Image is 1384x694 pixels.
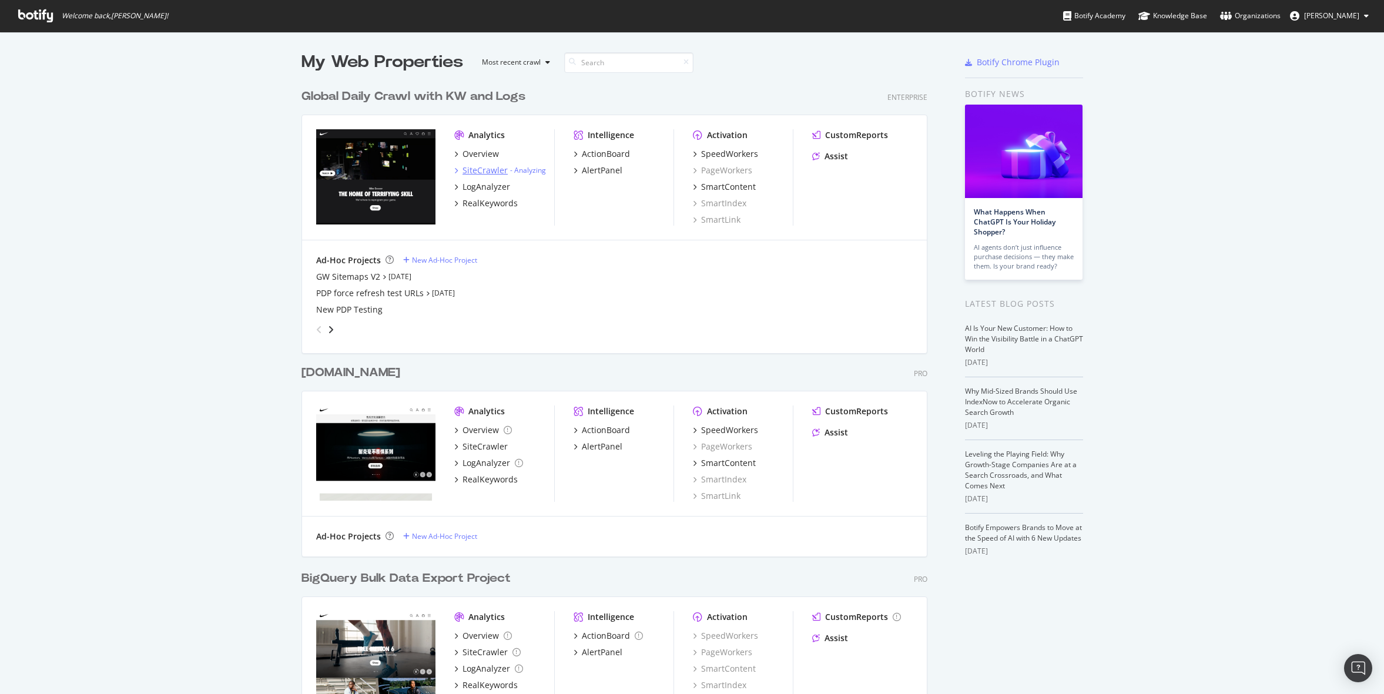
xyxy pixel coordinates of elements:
a: GW Sitemaps V2 [316,271,380,283]
a: Overview [454,630,512,642]
div: CustomReports [825,405,888,417]
div: [DATE] [965,494,1083,504]
a: PDP force refresh test URLs [316,287,424,299]
div: ActionBoard [582,424,630,436]
div: - [510,165,546,175]
a: Assist [812,427,848,438]
div: Ad-Hoc Projects [316,531,381,542]
button: Most recent crawl [472,53,555,72]
div: RealKeywords [463,197,518,209]
a: BigQuery Bulk Data Export Project [301,570,515,587]
a: Global Daily Crawl with KW and Logs [301,88,530,105]
div: LogAnalyzer [463,181,510,193]
a: [DOMAIN_NAME] [301,364,405,381]
div: SiteCrawler [463,441,508,452]
a: CustomReports [812,611,901,623]
div: Overview [463,148,499,160]
div: AI agents don’t just influence purchase decisions — they make them. Is your brand ready? [974,243,1074,271]
a: AI Is Your New Customer: How to Win the Visibility Battle in a ChatGPT World [965,323,1083,354]
div: CustomReports [825,129,888,141]
div: SpeedWorkers [701,148,758,160]
span: Welcome back, [PERSON_NAME] ! [62,11,168,21]
a: ActionBoard [574,148,630,160]
div: [DATE] [965,357,1083,368]
img: nike.com [316,129,435,224]
div: SiteCrawler [463,646,508,658]
div: New Ad-Hoc Project [412,255,477,265]
div: My Web Properties [301,51,463,74]
a: SpeedWorkers [693,630,758,642]
div: angle-right [327,324,335,336]
a: SmartLink [693,214,740,226]
span: Juan Batres [1304,11,1359,21]
div: Most recent crawl [482,59,541,66]
a: Overview [454,424,512,436]
div: ActionBoard [582,630,630,642]
a: Botify Chrome Plugin [965,56,1060,68]
img: nike.com.cn [316,405,435,501]
a: SpeedWorkers [693,424,758,436]
a: Botify Empowers Brands to Move at the Speed of AI with 6 New Updates [965,522,1082,543]
div: SmartContent [693,663,756,675]
a: AlertPanel [574,646,622,658]
a: LogAnalyzer [454,457,523,469]
div: Organizations [1220,10,1281,22]
div: Botify Chrome Plugin [977,56,1060,68]
div: AlertPanel [582,165,622,176]
a: New PDP Testing [316,304,383,316]
a: Overview [454,148,499,160]
a: CustomReports [812,405,888,417]
a: [DATE] [432,288,455,298]
a: Analyzing [514,165,546,175]
div: AlertPanel [582,441,622,452]
div: Overview [463,630,499,642]
a: LogAnalyzer [454,663,523,675]
div: LogAnalyzer [463,663,510,675]
a: SpeedWorkers [693,148,758,160]
a: ActionBoard [574,630,643,642]
div: SiteCrawler [463,165,508,176]
a: SiteCrawler [454,441,508,452]
a: PageWorkers [693,646,752,658]
a: CustomReports [812,129,888,141]
div: SpeedWorkers [701,424,758,436]
div: PageWorkers [693,441,752,452]
a: SmartIndex [693,197,746,209]
div: Assist [825,632,848,644]
a: AlertPanel [574,165,622,176]
div: SmartContent [701,181,756,193]
a: SmartIndex [693,679,746,691]
a: New Ad-Hoc Project [403,255,477,265]
a: ActionBoard [574,424,630,436]
div: Activation [707,611,748,623]
a: New Ad-Hoc Project [403,531,477,541]
a: [DATE] [388,271,411,281]
a: RealKeywords [454,474,518,485]
div: Botify news [965,88,1083,100]
div: Analytics [468,129,505,141]
a: Why Mid-Sized Brands Should Use IndexNow to Accelerate Organic Search Growth [965,386,1077,417]
div: LogAnalyzer [463,457,510,469]
div: Assist [825,427,848,438]
div: Analytics [468,611,505,623]
div: Pro [914,574,927,584]
div: Knowledge Base [1138,10,1207,22]
div: CustomReports [825,611,888,623]
a: SmartContent [693,457,756,469]
a: PageWorkers [693,165,752,176]
div: [DOMAIN_NAME] [301,364,400,381]
div: Overview [463,424,499,436]
div: SmartIndex [693,474,746,485]
div: Activation [707,129,748,141]
a: AlertPanel [574,441,622,452]
img: What Happens When ChatGPT Is Your Holiday Shopper? [965,105,1083,198]
div: Intelligence [588,129,634,141]
div: Activation [707,405,748,417]
a: Assist [812,150,848,162]
a: Assist [812,632,848,644]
